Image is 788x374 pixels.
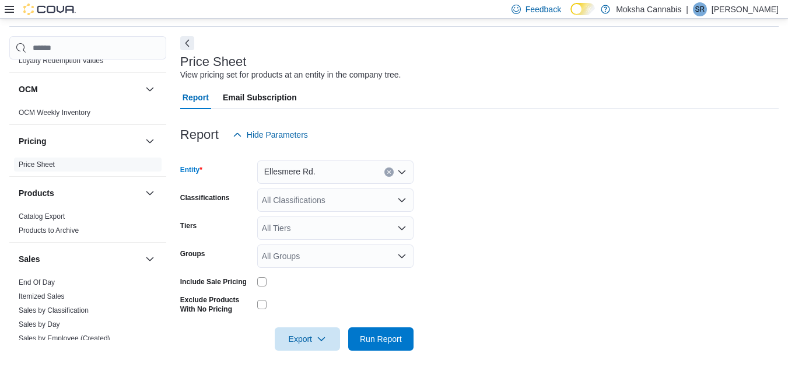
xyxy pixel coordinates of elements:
a: Sales by Day [19,320,60,328]
button: Clear input [384,167,394,177]
span: Run Report [360,333,402,345]
label: Entity [180,165,202,174]
span: Hide Parameters [247,129,308,141]
label: Classifications [180,193,230,202]
span: Sales by Day [19,320,60,329]
a: OCM Weekly Inventory [19,109,90,117]
button: Next [180,36,194,50]
a: Itemized Sales [19,292,65,300]
span: Sales by Employee (Created) [19,334,110,343]
label: Groups [180,249,205,258]
button: Run Report [348,327,414,351]
button: Open list of options [397,251,407,261]
a: End Of Day [19,278,55,286]
button: Open list of options [397,223,407,233]
button: Products [19,187,141,199]
a: Loyalty Redemption Values [19,57,103,65]
button: Pricing [19,135,141,147]
a: Sales by Classification [19,306,89,314]
p: [PERSON_NAME] [712,2,779,16]
h3: OCM [19,83,38,95]
input: Dark Mode [570,3,595,15]
a: Price Sheet [19,160,55,169]
h3: Pricing [19,135,46,147]
span: Report [183,86,209,109]
button: Sales [19,253,141,265]
label: Exclude Products With No Pricing [180,295,253,314]
span: Ellesmere Rd. [264,165,316,179]
button: Hide Parameters [228,123,313,146]
button: Pricing [143,134,157,148]
p: | [686,2,688,16]
h3: Report [180,128,219,142]
span: Itemized Sales [19,292,65,301]
h3: Price Sheet [180,55,247,69]
span: Products to Archive [19,226,79,235]
button: OCM [143,82,157,96]
button: Sales [143,252,157,266]
h3: Products [19,187,54,199]
div: Saurav Rao [693,2,707,16]
span: End Of Day [19,278,55,287]
button: Open list of options [397,167,407,177]
label: Tiers [180,221,197,230]
button: Export [275,327,340,351]
div: OCM [9,106,166,124]
a: Products to Archive [19,226,79,235]
button: OCM [19,83,141,95]
span: Catalog Export [19,212,65,221]
button: Open list of options [397,195,407,205]
a: Catalog Export [19,212,65,221]
span: Feedback [526,4,561,15]
div: Pricing [9,158,166,176]
span: Export [282,327,333,351]
p: Moksha Cannabis [616,2,681,16]
label: Include Sale Pricing [180,277,247,286]
span: SR [695,2,705,16]
span: Email Subscription [223,86,297,109]
div: Products [9,209,166,242]
a: Sales by Employee (Created) [19,334,110,342]
button: Products [143,186,157,200]
span: Dark Mode [570,15,571,16]
span: Loyalty Redemption Values [19,56,103,65]
h3: Sales [19,253,40,265]
div: View pricing set for products at an entity in the company tree. [180,69,401,81]
img: Cova [23,4,76,15]
span: Sales by Classification [19,306,89,315]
